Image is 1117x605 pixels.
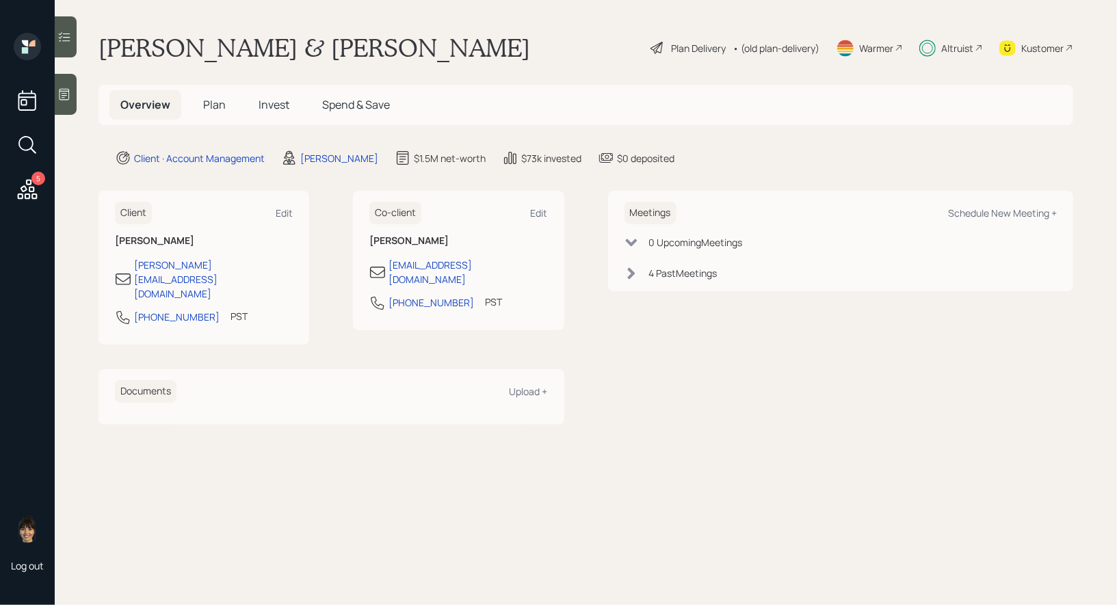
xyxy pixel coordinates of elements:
div: [EMAIL_ADDRESS][DOMAIN_NAME] [389,258,547,286]
div: Upload + [510,385,548,398]
div: Kustomer [1021,41,1064,55]
div: Edit [276,206,293,219]
div: Log out [11,559,44,572]
span: Plan [203,97,226,112]
span: Spend & Save [322,97,390,112]
div: [PHONE_NUMBER] [389,295,474,310]
div: $1.5M net-worth [414,151,486,165]
div: [PERSON_NAME] [300,151,378,165]
div: PST [231,309,248,323]
span: Invest [259,97,289,112]
div: $0 deposited [617,151,674,165]
h6: Client [115,202,152,224]
div: • (old plan-delivery) [733,41,819,55]
div: Plan Delivery [671,41,726,55]
div: Edit [531,206,548,219]
h6: Meetings [625,202,676,224]
span: Overview [120,97,170,112]
div: Client · Account Management [134,151,265,165]
h6: [PERSON_NAME] [115,235,293,247]
div: 0 Upcoming Meeting s [649,235,743,250]
div: Warmer [859,41,893,55]
div: [PHONE_NUMBER] [134,310,220,324]
div: 4 Past Meeting s [649,266,718,280]
h6: Co-client [369,202,421,224]
div: Altruist [941,41,973,55]
div: [PERSON_NAME][EMAIL_ADDRESS][DOMAIN_NAME] [134,258,293,301]
div: Schedule New Meeting + [948,206,1057,219]
div: PST [485,295,502,309]
img: treva-nostdahl-headshot.png [14,515,41,543]
div: $73k invested [521,151,581,165]
h6: Documents [115,380,176,403]
h6: [PERSON_NAME] [369,235,547,247]
div: 5 [31,172,45,185]
h1: [PERSON_NAME] & [PERSON_NAME] [98,33,530,63]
